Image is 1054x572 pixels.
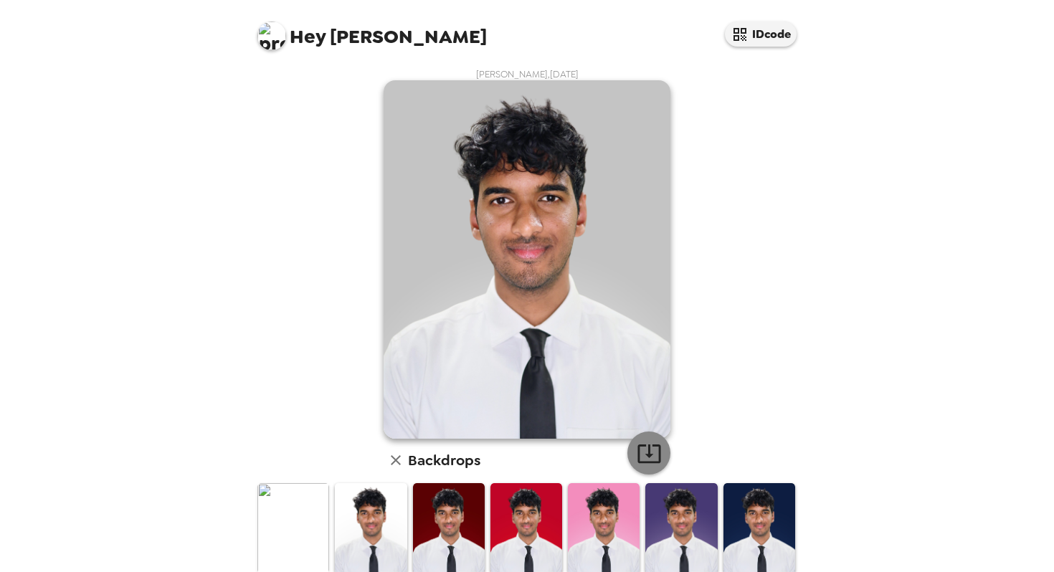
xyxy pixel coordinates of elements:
[257,22,286,50] img: profile pic
[725,22,797,47] button: IDcode
[290,24,326,49] span: Hey
[384,80,670,439] img: user
[408,449,480,472] h6: Backdrops
[476,68,579,80] span: [PERSON_NAME] , [DATE]
[257,14,487,47] span: [PERSON_NAME]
